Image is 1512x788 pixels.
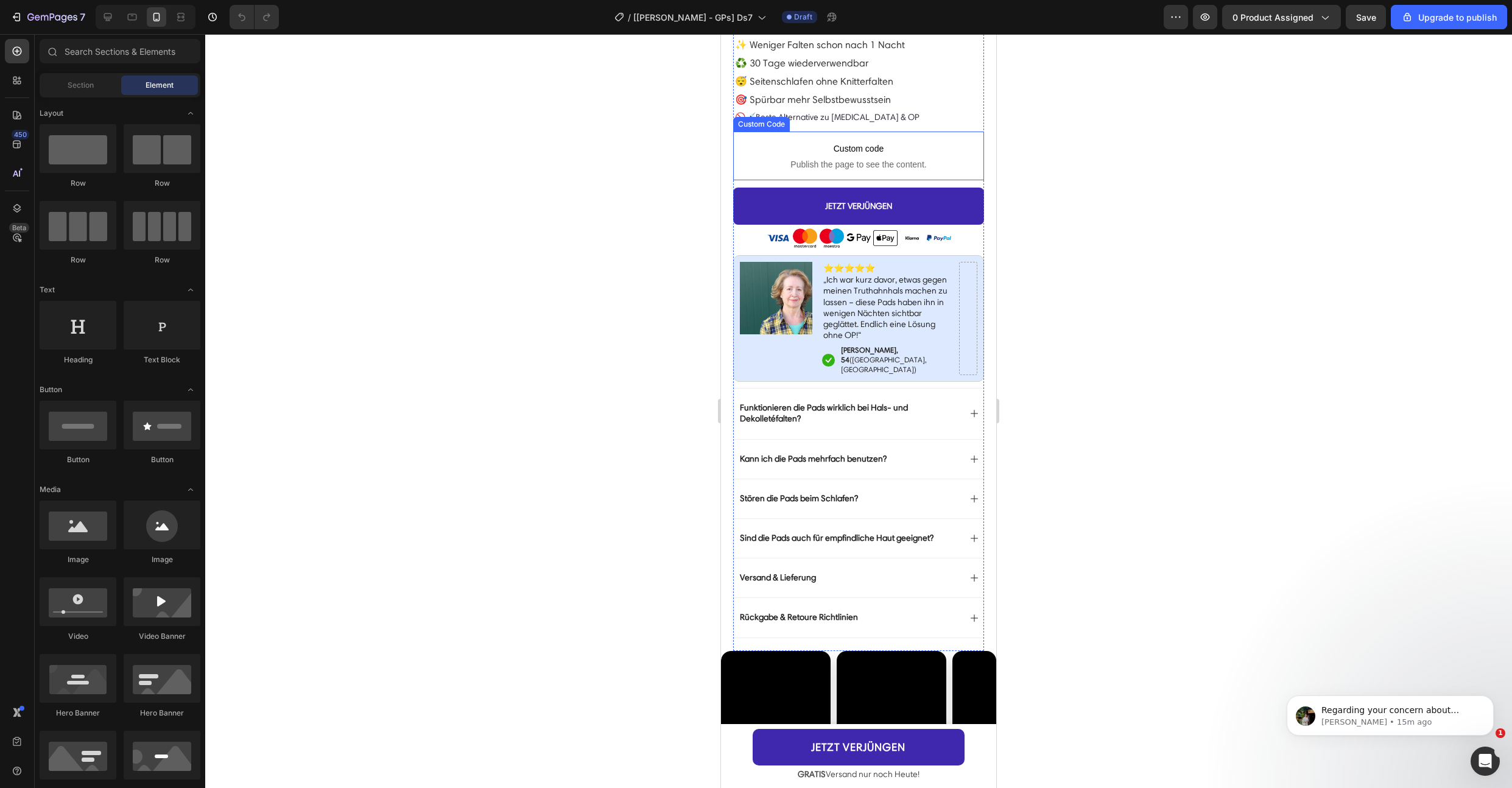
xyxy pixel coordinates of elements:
button: 0 product assigned [1222,5,1341,29]
div: Video [40,631,116,642]
span: Save [1356,12,1376,23]
div: Undo/Redo [230,5,279,29]
button: Save [1346,5,1386,29]
div: Text Block [124,354,200,365]
div: Heading [40,354,116,365]
div: Hero Banner [40,708,116,719]
div: Button [40,454,116,465]
span: [[PERSON_NAME] - GPs] Ds7 [633,11,753,24]
span: Regarding your concern about making the custom CSS code Carousel work in GemPages normally, we wi... [53,35,208,154]
div: Row [124,178,200,189]
span: 1 [1496,728,1505,738]
span: / [628,11,631,24]
span: 0 product assigned [1232,11,1313,24]
span: Toggle open [181,480,200,499]
div: Beta [9,223,29,233]
button: Upgrade to publish [1391,5,1507,29]
span: Element [146,80,174,91]
div: Button [124,454,200,465]
span: Media [40,484,61,495]
div: Row [124,255,200,266]
div: Image [40,554,116,565]
button: 7 [5,5,91,29]
span: Toggle open [181,104,200,123]
span: Toggle open [181,380,200,399]
div: Video Banner [124,631,200,642]
iframe: Intercom live chat [1471,747,1500,776]
span: Layout [40,108,63,119]
div: Hero Banner [124,708,200,719]
iframe: Intercom notifications message [1268,670,1512,755]
div: Row [40,178,116,189]
iframe: Design area [721,34,996,788]
span: Toggle open [181,280,200,300]
span: Draft [794,12,812,23]
div: Upgrade to publish [1401,11,1497,24]
div: 450 [12,130,29,139]
span: Button [40,384,62,395]
div: Row [40,255,116,266]
p: 7 [80,10,85,24]
div: Image [124,554,200,565]
span: Text [40,284,55,295]
input: Search Sections & Elements [40,39,200,63]
p: Message from Jeremy, sent 15m ago [53,47,210,58]
span: Section [68,80,94,91]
